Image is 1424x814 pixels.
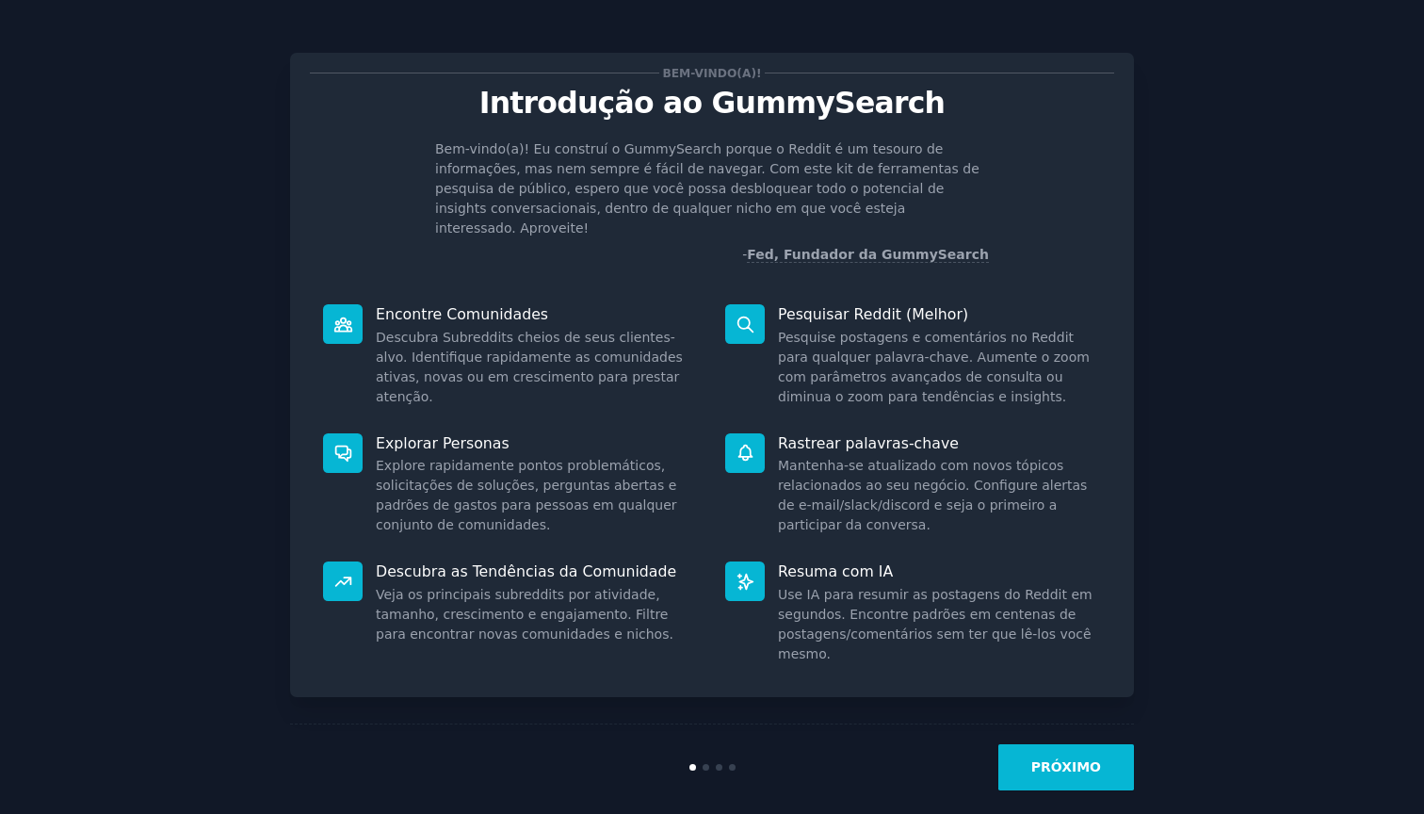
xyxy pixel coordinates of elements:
dd: Pesquise postagens e comentários no Reddit para qualquer palavra-chave. Aumente o zoom com parâme... [778,328,1101,407]
dd: Descubra Subreddits cheios de seus clientes-alvo. Identifique rapidamente as comunidades ativas, ... [376,328,699,407]
dd: Veja os principais subreddits por atividade, tamanho, crescimento e engajamento. Filtre para enco... [376,585,699,644]
div: - [742,245,989,265]
p: Explorar Personas [376,433,699,453]
p: Rastrear palavras-chave [778,433,1101,453]
p: Resuma com IA [778,562,1101,581]
p: Bem-vindo(a)! Eu construí o GummySearch porque o Reddit é um tesouro de informações, mas nem semp... [435,139,989,238]
a: Fed, Fundador da GummySearch [747,247,989,263]
p: Descubra as Tendências da Comunidade [376,562,699,581]
dd: Mantenha-se atualizado com novos tópicos relacionados ao seu negócio. Configure alertas de e-mail... [778,456,1101,535]
dd: Use IA para resumir as postagens do Reddit em segundos. Encontre padrões em centenas de postagens... [778,585,1101,664]
dd: Explore rapidamente pontos problemáticos, solicitações de soluções, perguntas abertas e padrões d... [376,456,699,535]
button: PRÓXIMO [998,744,1134,790]
span: Bem-vindo(a)! [659,63,765,83]
p: Encontre Comunidades [376,304,699,324]
p: Pesquisar Reddit (Melhor) [778,304,1101,324]
p: Introdução ao GummySearch [310,87,1114,120]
